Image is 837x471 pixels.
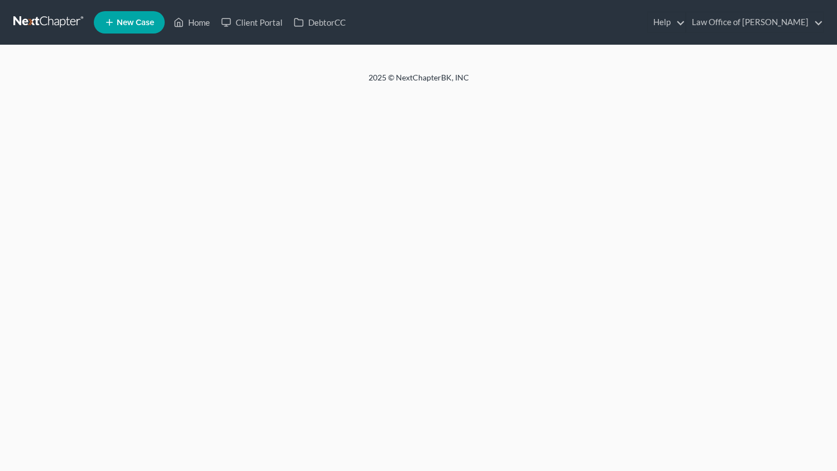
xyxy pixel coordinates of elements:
a: Home [168,12,216,32]
a: Law Office of [PERSON_NAME] [686,12,823,32]
a: Client Portal [216,12,288,32]
div: 2025 © NextChapterBK, INC [101,72,737,92]
new-legal-case-button: New Case [94,11,165,34]
a: DebtorCC [288,12,351,32]
a: Help [648,12,685,32]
